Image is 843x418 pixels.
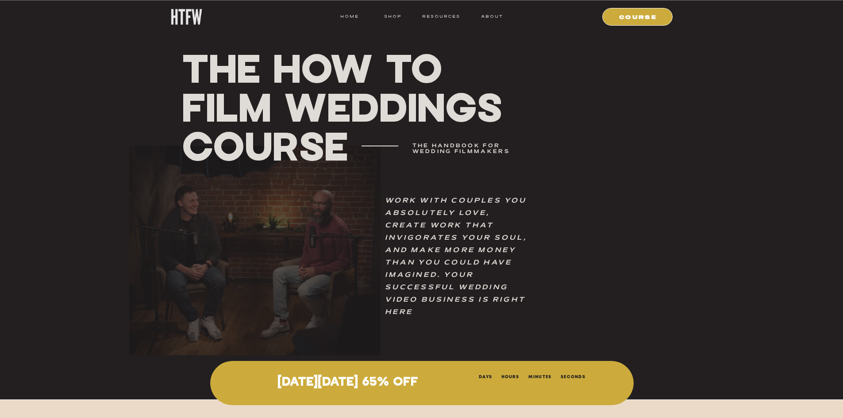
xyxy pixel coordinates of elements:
[419,12,460,20] a: resources
[479,372,492,380] li: Days
[385,198,527,315] i: Work with couples you absolutely love, create work that invigorates your soul, and make more mone...
[608,12,668,20] a: COURSE
[182,48,508,165] h1: THE How To Film Weddings Course
[231,376,466,390] p: [DATE][DATE] 65% OFF
[560,372,585,380] li: Seconds
[481,12,503,20] a: ABOUT
[528,372,551,380] li: Minutes
[376,12,411,20] a: shop
[501,372,519,380] li: Hours
[340,12,359,20] a: HOME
